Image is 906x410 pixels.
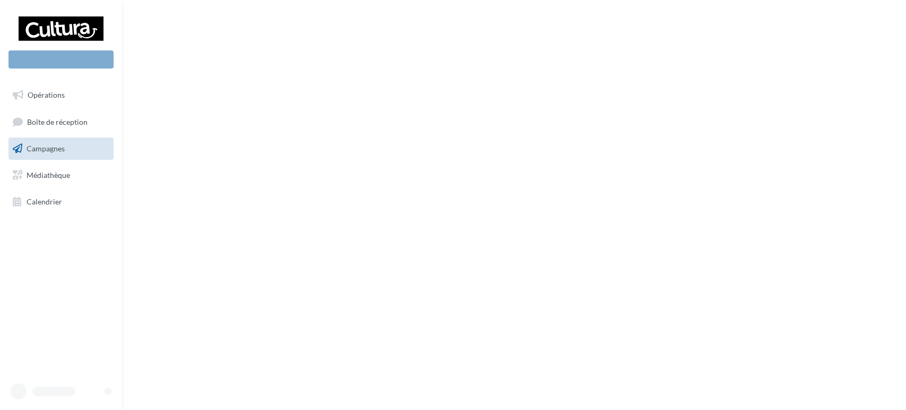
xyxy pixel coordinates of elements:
[27,144,65,153] span: Campagnes
[6,138,116,160] a: Campagnes
[6,191,116,213] a: Calendrier
[6,164,116,186] a: Médiathèque
[28,90,65,99] span: Opérations
[27,117,88,126] span: Boîte de réception
[27,170,70,180] span: Médiathèque
[27,197,62,206] span: Calendrier
[6,110,116,133] a: Boîte de réception
[8,50,114,69] div: Nouvelle campagne
[6,84,116,106] a: Opérations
